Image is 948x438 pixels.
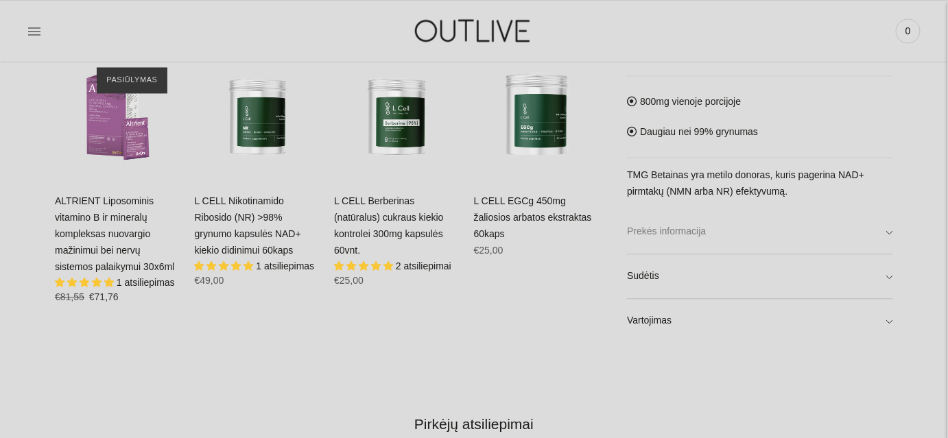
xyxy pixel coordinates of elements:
[195,275,224,286] span: €49,00
[627,254,893,298] a: Sudėtis
[899,21,918,40] span: 0
[195,260,257,271] span: 5.00 stars
[627,299,893,343] a: Vartojimas
[388,7,560,54] img: OUTLIVE
[334,195,444,256] a: L CELL Berberinas (natūralus) cukraus kiekio kontrolei 300mg kapsulės 60vnt.
[195,53,321,180] a: L CELL Nikotinamido Ribosido (NR) >98% grynumo kapsulės NAD+ kiekio didinimui 60kaps
[334,275,364,286] span: €25,00
[117,277,175,288] span: 1 atsiliepimas
[55,53,181,180] a: ALTRIENT Liposominis vitamino B ir mineralų kompleksas nuovargio mažinimui bei nervų sistemos pal...
[55,277,117,288] span: 5.00 stars
[334,260,396,271] span: 5.00 stars
[396,260,451,271] span: 2 atsiliepimai
[66,414,882,434] h2: Pirkėjų atsiliepimai
[89,291,119,302] span: €71,76
[627,75,893,343] div: 800mg vienoje porcijoje Daugiau nei 99% grynumas
[627,167,893,200] p: TMG Betainas yra metilo donoras, kuris pagerina NAD+ pirmtakų (NMN arba NR) efektyvumą.
[474,245,503,256] span: €25,00
[334,53,460,180] a: L CELL Berberinas (natūralus) cukraus kiekio kontrolei 300mg kapsulės 60vnt.
[474,53,600,180] a: L CELL EGCg 450mg žaliosios arbatos ekstraktas 60kaps
[195,195,301,256] a: L CELL Nikotinamido Ribosido (NR) >98% grynumo kapsulės NAD+ kiekio didinimui 60kaps
[474,195,592,239] a: L CELL EGCg 450mg žaliosios arbatos ekstraktas 60kaps
[896,16,921,46] a: 0
[55,291,84,302] s: €81,55
[627,210,893,254] a: Prekės informacija
[55,195,174,272] a: ALTRIENT Liposominis vitamino B ir mineralų kompleksas nuovargio mažinimui bei nervų sistemos pal...
[256,260,314,271] span: 1 atsiliepimas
